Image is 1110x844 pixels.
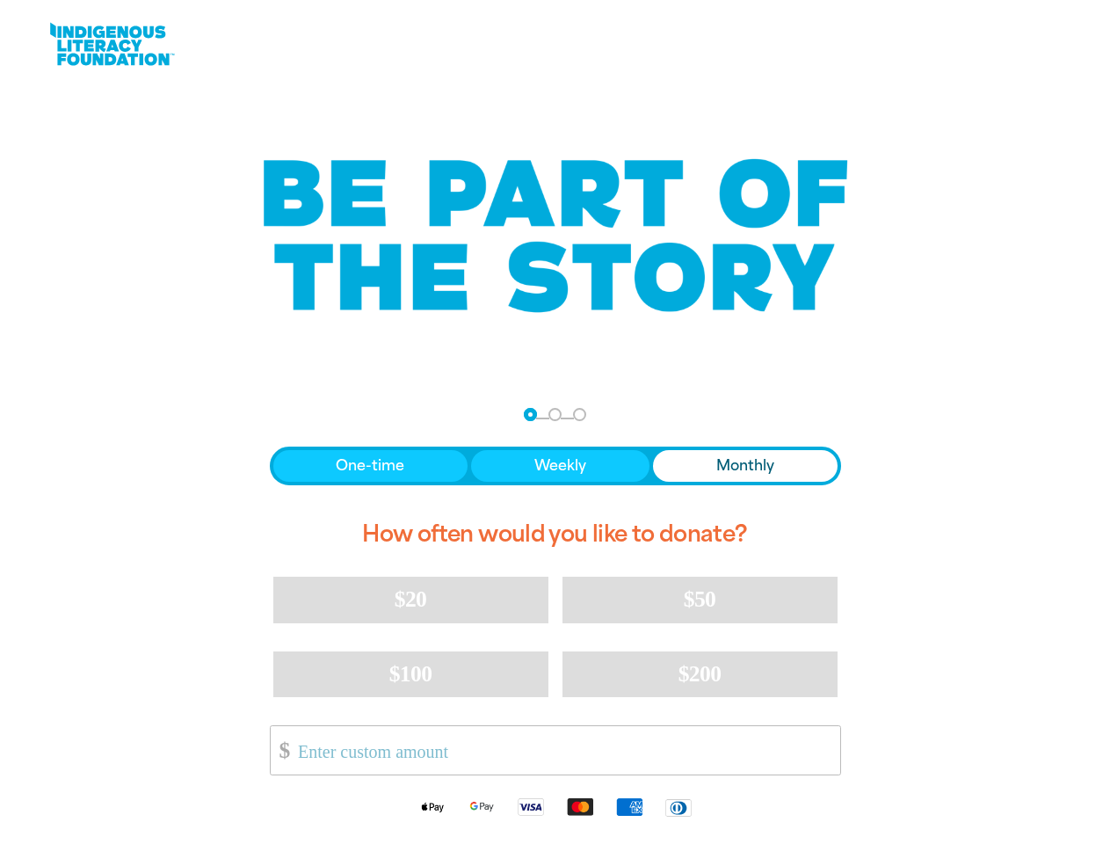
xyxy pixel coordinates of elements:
[555,797,605,817] img: Mastercard logo
[506,797,555,817] img: Visa logo
[248,124,863,348] img: Be part of the story
[273,577,548,622] button: $20
[286,726,839,775] input: Enter custom amount
[395,586,426,612] span: $20
[273,651,548,697] button: $100
[408,797,457,817] img: Apple Pay logo
[573,408,586,421] button: Navigate to step 3 of 3 to enter your payment details
[653,450,838,482] button: Monthly
[273,450,468,482] button: One-time
[524,408,537,421] button: Navigate to step 1 of 3 to enter your donation amount
[678,661,722,687] span: $200
[548,408,562,421] button: Navigate to step 2 of 3 to enter your details
[471,450,649,482] button: Weekly
[336,455,404,477] span: One-time
[270,782,841,831] div: Available payment methods
[270,506,841,563] h2: How often would you like to donate?
[605,797,654,817] img: American Express logo
[534,455,586,477] span: Weekly
[562,577,838,622] button: $50
[654,797,703,818] img: Diners Club logo
[684,586,715,612] span: $50
[716,455,774,477] span: Monthly
[562,651,838,697] button: $200
[457,797,506,817] img: Google Pay logo
[270,447,841,485] div: Donation frequency
[389,661,432,687] span: $100
[271,731,290,770] span: $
